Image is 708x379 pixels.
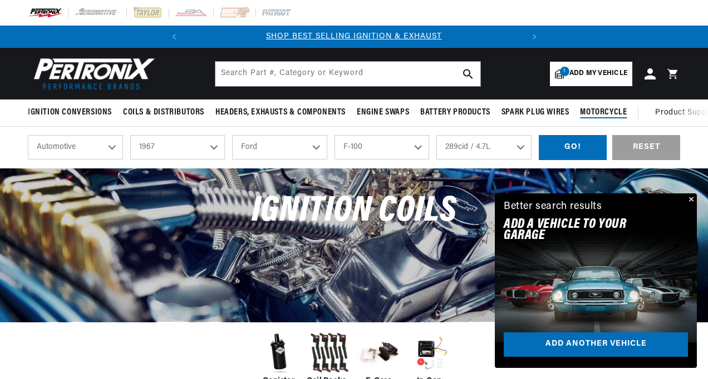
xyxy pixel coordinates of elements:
[357,107,409,118] span: Engine Swaps
[523,26,545,48] button: Translation missing: en.sections.announcements.next_announcement
[28,107,112,118] span: Ignition Conversions
[130,135,225,159] select: Year
[351,99,415,126] summary: Engine Swaps
[504,219,660,242] h2: Add A VEHICLE to your garage
[163,26,185,48] button: Translation missing: en.sections.announcements.previous_announcement
[504,199,602,215] div: Better search results
[574,99,632,126] summary: Motorcycle
[257,331,301,375] img: Canister Coils
[210,99,351,126] summary: Headers, Exhausts & Components
[266,32,442,41] a: SHOP BEST SELLING IGNITION & EXHAUST
[539,135,607,160] div: GO!
[580,107,627,118] span: Motorcycle
[612,135,680,160] div: RESET
[117,99,210,126] summary: Coils & Distributors
[185,31,523,43] div: Announcement
[307,331,351,375] img: Coil Packs
[185,31,523,43] div: 1 of 2
[415,99,496,126] summary: Battery Products
[28,135,123,159] select: Ride Type
[436,135,532,159] select: Engine
[569,68,627,79] span: Add my vehicle
[456,62,480,86] button: search button
[407,331,451,375] img: In-Cap Coils
[252,193,456,230] span: Ignition Coils
[232,135,327,159] select: Make
[28,99,117,126] summary: Ignition Conversions
[504,332,688,357] a: Add another vehicle
[123,107,204,118] span: Coils & Distributors
[215,62,480,86] input: Search Part #, Category or Keyword
[215,107,346,118] span: Headers, Exhausts & Components
[560,67,569,76] span: 1
[684,193,697,207] button: Close
[550,62,632,86] a: 1Add my vehicle
[501,107,569,118] span: Spark Plug Wires
[420,107,490,118] span: Battery Products
[357,331,401,375] img: E-Core Coils
[496,99,575,126] summary: Spark Plug Wires
[28,54,156,93] img: Pertronix
[335,135,430,159] select: Model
